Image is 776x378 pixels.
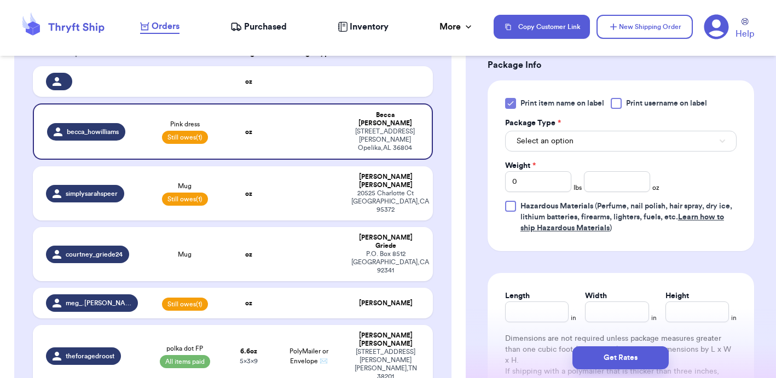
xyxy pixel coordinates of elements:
h3: Package Info [488,59,754,72]
span: Still owes (1) [162,193,208,206]
div: [STREET_ADDRESS][PERSON_NAME] Opelika , AL 36804 [351,127,419,152]
span: Still owes (1) [162,298,208,311]
button: Get Rates [572,346,669,369]
strong: oz [245,78,252,85]
div: [PERSON_NAME] Griede [351,234,420,250]
span: theforagedroost [66,352,114,360]
span: lbs [574,183,582,192]
span: Purchased [244,20,287,33]
span: polka dot FP [166,344,203,353]
div: [PERSON_NAME] [351,299,420,307]
div: P.O. Box 8512 [GEOGRAPHIC_DATA] , CA 92341 [351,250,420,275]
span: oz [652,183,659,192]
button: Select an option [505,131,737,152]
span: Print item name on label [520,98,604,109]
span: courtney_griede24 [66,250,123,259]
strong: oz [245,190,252,197]
button: Copy Customer Link [494,15,590,39]
label: Weight [505,160,536,171]
label: Width [585,290,607,301]
strong: oz [245,300,252,306]
span: becca_howilliams [67,127,119,136]
span: Pink dress [170,120,200,129]
span: Inventory [350,20,389,33]
div: [PERSON_NAME] [PERSON_NAME] [351,173,420,189]
span: (Perfume, nail polish, hair spray, dry ice, lithium batteries, firearms, lighters, fuels, etc. ) [520,202,732,232]
div: More [439,20,474,33]
span: Hazardous Materials [520,202,593,210]
strong: 6.6 oz [240,348,257,354]
span: Orders [152,20,179,33]
div: [PERSON_NAME] [PERSON_NAME] [351,332,420,348]
strong: oz [245,129,252,135]
label: Package Type [505,118,561,129]
a: Inventory [338,20,389,33]
div: Becca [PERSON_NAME] [351,111,419,127]
label: Length [505,290,530,301]
a: Orders [140,20,179,34]
strong: oz [245,251,252,258]
span: Mug [178,182,192,190]
span: in [651,313,657,322]
label: Height [665,290,689,301]
span: in [731,313,737,322]
span: Still owes (1) [162,131,208,144]
span: Help [736,27,754,40]
span: 5 x 3 x 9 [240,358,258,364]
span: Print username on label [626,98,707,109]
a: Purchased [230,20,287,33]
a: Help [736,18,754,40]
span: PolyMailer or Envelope ✉️ [289,348,328,364]
button: New Shipping Order [597,15,693,39]
span: in [571,313,576,322]
span: simplysarahspeer [66,189,118,198]
span: Select an option [517,136,574,147]
span: All items paid [160,355,210,368]
span: Mug [178,250,192,259]
div: 20525 Charlotte Ct [GEOGRAPHIC_DATA] , CA 95372 [351,189,420,214]
span: meg_.[PERSON_NAME] [66,299,132,307]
